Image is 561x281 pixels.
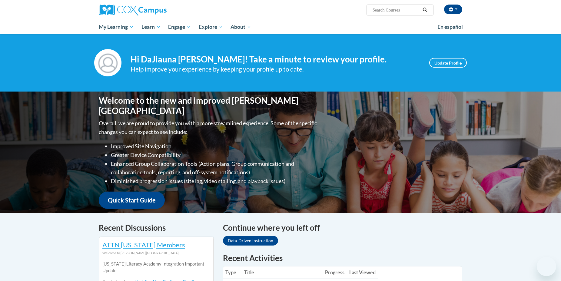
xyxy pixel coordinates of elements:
div: Main menu [90,20,471,34]
span: My Learning [99,23,134,31]
a: Quick Start Guide [99,192,165,209]
span: Engage [168,23,191,31]
p: Overall, we are proud to provide you with a more streamlined experience. Some of the specific cha... [99,119,318,136]
p: [US_STATE] Literacy Academy Integration Important Update [102,261,210,274]
a: Explore [195,20,227,34]
li: Enhanced Group Collaboration Tools (Action plans, Group communication and collaboration tools, re... [111,159,318,177]
input: Search Courses [372,6,420,14]
a: My Learning [95,20,138,34]
th: Type [223,266,242,279]
img: Cox Campus [99,5,167,15]
span: Learn [141,23,161,31]
li: Greater Device Compatibility [111,151,318,159]
iframe: Button to launch messaging window [537,257,556,276]
a: Data-Driven Instruction [223,236,278,246]
img: Profile Image [94,49,121,76]
a: Engage [164,20,195,34]
th: Title [242,266,323,279]
div: Welcome to [PERSON_NAME][GEOGRAPHIC_DATA]! [102,250,210,256]
h4: Recent Discussions [99,222,214,234]
span: Explore [199,23,223,31]
h4: Continue where you left off [223,222,462,234]
h4: Hi DaJiauna [PERSON_NAME]! Take a minute to review your profile. [131,54,420,65]
div: Help improve your experience by keeping your profile up to date. [131,64,420,74]
a: About [227,20,255,34]
a: ATTN [US_STATE] Members [102,241,185,249]
span: About [231,23,251,31]
a: Update Profile [429,58,467,68]
a: En español [433,21,467,33]
li: Improved Site Navigation [111,142,318,151]
a: Cox Campus [99,5,214,15]
h1: Recent Activities [223,253,462,263]
button: Account Settings [444,5,462,14]
th: Progress [323,266,347,279]
button: Search [420,6,430,14]
span: En español [437,24,463,30]
a: Learn [138,20,164,34]
th: Last Viewed [347,266,378,279]
h1: Welcome to the new and improved [PERSON_NAME][GEOGRAPHIC_DATA] [99,95,318,116]
li: Diminished progression issues (site lag, video stalling, and playback issues) [111,177,318,186]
